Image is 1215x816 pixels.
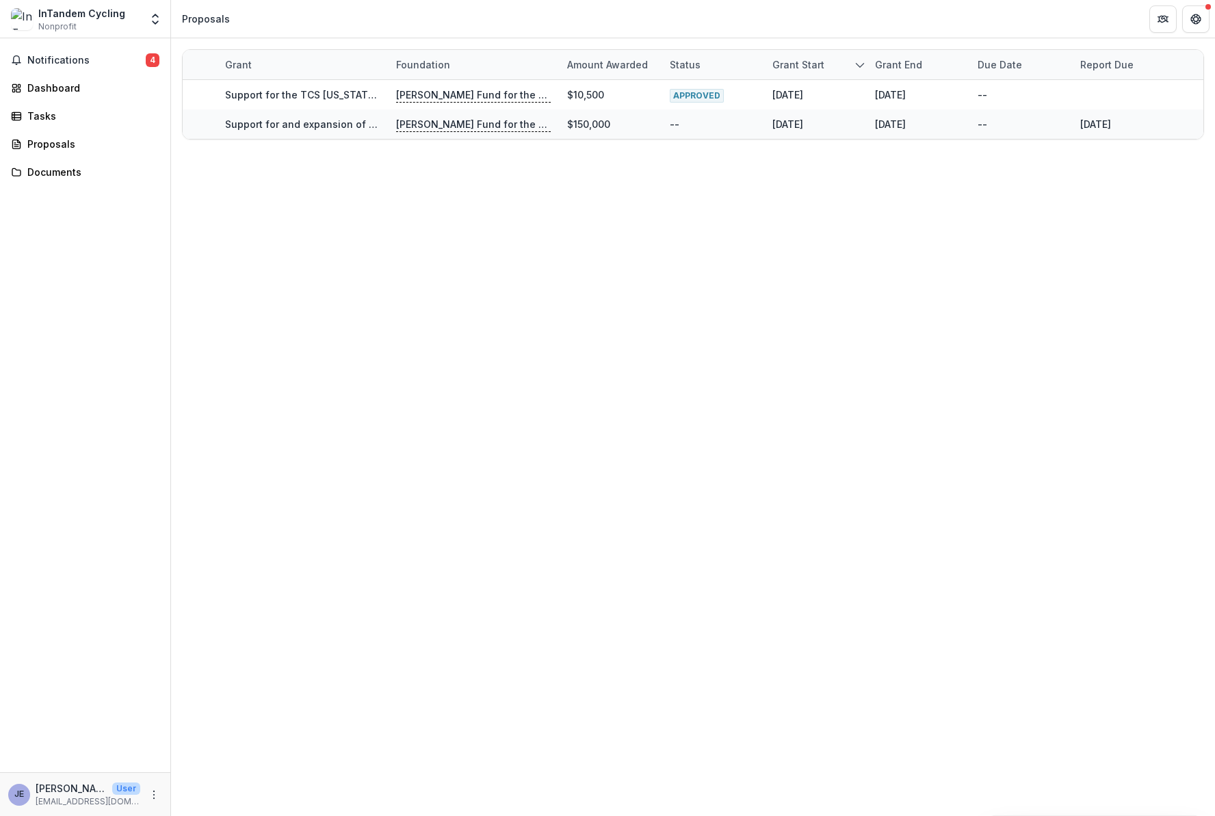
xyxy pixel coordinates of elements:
[112,782,140,795] p: User
[875,117,906,131] div: [DATE]
[764,50,867,79] div: Grant start
[182,12,230,26] div: Proposals
[5,133,165,155] a: Proposals
[670,117,679,131] div: --
[27,137,154,151] div: Proposals
[38,6,125,21] div: InTandem Cycling
[969,57,1030,72] div: Due Date
[670,89,724,103] span: APPROVED
[559,50,662,79] div: Amount awarded
[567,88,604,102] div: $10,500
[772,88,803,102] div: [DATE]
[396,88,551,103] p: [PERSON_NAME] Fund for the Blind
[867,50,969,79] div: Grant end
[1072,50,1175,79] div: Report Due
[1149,5,1177,33] button: Partners
[27,55,146,66] span: Notifications
[875,88,906,102] div: [DATE]
[36,781,107,795] p: [PERSON_NAME]
[1182,5,1210,33] button: Get Help
[559,57,656,72] div: Amount awarded
[5,161,165,183] a: Documents
[854,60,865,70] svg: sorted descending
[146,53,159,67] span: 4
[11,8,33,30] img: InTandem Cycling
[177,9,235,29] nav: breadcrumb
[217,57,260,72] div: Grant
[27,81,154,95] div: Dashboard
[764,57,833,72] div: Grant start
[662,50,764,79] div: Status
[225,118,912,130] a: Support for and expansion of InTandem Ride Programs, training programs and rider engagement for [...
[14,790,24,799] div: Josefina Essex
[969,50,1072,79] div: Due Date
[388,50,559,79] div: Foundation
[978,117,987,131] div: --
[5,105,165,127] a: Tasks
[27,165,154,179] div: Documents
[5,77,165,99] a: Dashboard
[36,795,140,808] p: [EMAIL_ADDRESS][DOMAIN_NAME]
[5,49,165,71] button: Notifications4
[662,57,709,72] div: Status
[978,88,987,102] div: --
[27,109,154,123] div: Tasks
[567,117,610,131] div: $150,000
[217,50,388,79] div: Grant
[146,5,165,33] button: Open entity switcher
[396,117,551,132] p: [PERSON_NAME] Fund for the Blind
[1080,118,1111,130] a: [DATE]
[867,57,930,72] div: Grant end
[146,787,162,803] button: More
[225,89,787,101] a: Support for the TCS [US_STATE] City Marathon Charity Partner Program and for InTandem's Financial...
[388,57,458,72] div: Foundation
[1072,57,1142,72] div: Report Due
[38,21,77,33] span: Nonprofit
[772,117,803,131] div: [DATE]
